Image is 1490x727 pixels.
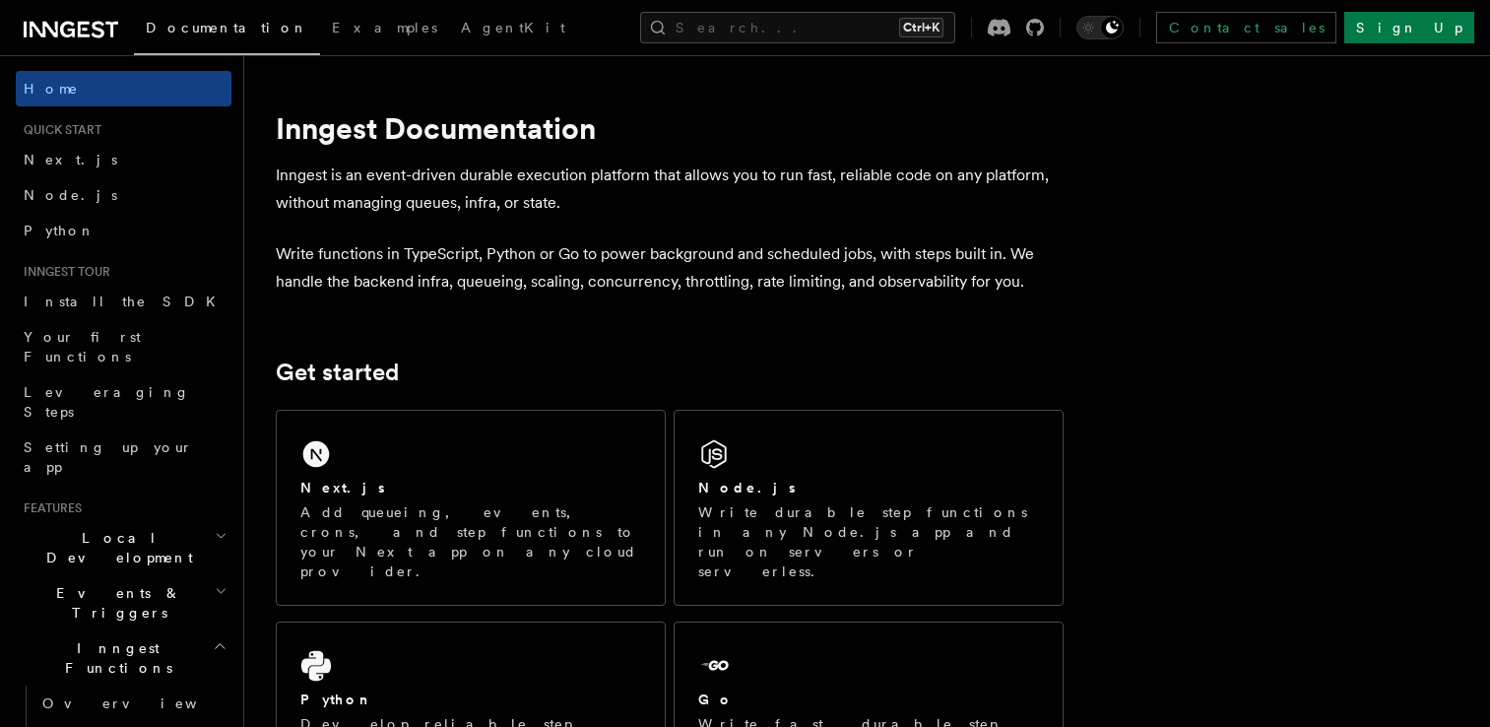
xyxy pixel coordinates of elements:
[24,223,96,238] span: Python
[698,478,796,497] h2: Node.js
[24,152,117,167] span: Next.js
[16,284,231,319] a: Install the SDK
[300,690,373,709] h2: Python
[698,690,734,709] h2: Go
[24,439,193,475] span: Setting up your app
[276,240,1064,296] p: Write functions in TypeScript, Python or Go to power background and scheduled jobs, with steps bu...
[24,294,227,309] span: Install the SDK
[674,410,1064,606] a: Node.jsWrite durable step functions in any Node.js app and run on servers or serverless.
[146,20,308,35] span: Documentation
[16,575,231,630] button: Events & Triggers
[16,264,110,280] span: Inngest tour
[16,319,231,374] a: Your first Functions
[1344,12,1474,43] a: Sign Up
[16,630,231,686] button: Inngest Functions
[300,502,641,581] p: Add queueing, events, crons, and step functions to your Next app on any cloud provider.
[16,142,231,177] a: Next.js
[276,162,1064,217] p: Inngest is an event-driven durable execution platform that allows you to run fast, reliable code ...
[640,12,955,43] button: Search...Ctrl+K
[1156,12,1336,43] a: Contact sales
[698,502,1039,581] p: Write durable step functions in any Node.js app and run on servers or serverless.
[276,410,666,606] a: Next.jsAdd queueing, events, crons, and step functions to your Next app on any cloud provider.
[16,177,231,213] a: Node.js
[24,329,141,364] span: Your first Functions
[1076,16,1124,39] button: Toggle dark mode
[276,110,1064,146] h1: Inngest Documentation
[16,213,231,248] a: Python
[16,374,231,430] a: Leveraging Steps
[449,6,577,53] a: AgentKit
[16,500,82,516] span: Features
[134,6,320,55] a: Documentation
[34,686,231,721] a: Overview
[332,20,437,35] span: Examples
[461,20,565,35] span: AgentKit
[16,638,213,678] span: Inngest Functions
[276,359,399,386] a: Get started
[42,695,245,711] span: Overview
[899,18,943,37] kbd: Ctrl+K
[16,528,215,567] span: Local Development
[320,6,449,53] a: Examples
[24,79,79,99] span: Home
[16,122,101,138] span: Quick start
[16,430,231,485] a: Setting up your app
[16,520,231,575] button: Local Development
[300,478,385,497] h2: Next.js
[16,583,215,623] span: Events & Triggers
[24,384,190,420] span: Leveraging Steps
[16,71,231,106] a: Home
[24,187,117,203] span: Node.js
